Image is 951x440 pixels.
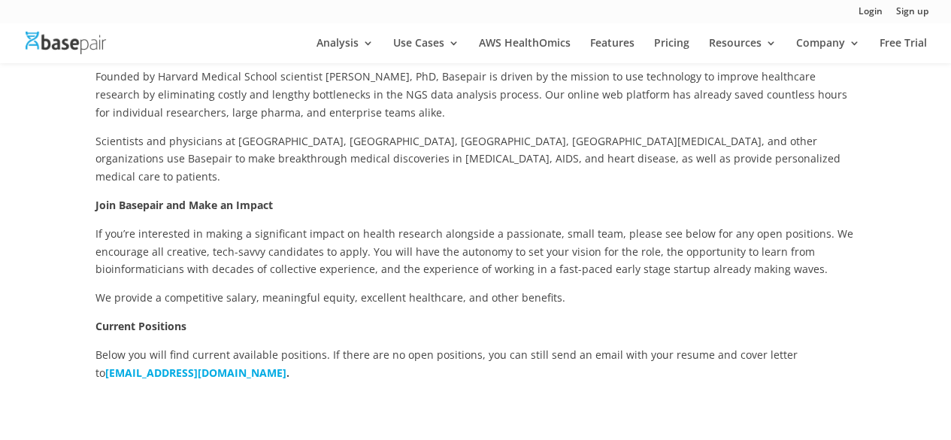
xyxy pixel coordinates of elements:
span: Founded by Harvard Medical School scientist [PERSON_NAME], PhD, Basepair is driven by the mission... [95,69,847,120]
strong: Current Positions [95,319,186,333]
strong: Join Basepair and Make an Impact [95,198,273,212]
img: Basepair [26,32,106,53]
a: Features [590,38,635,63]
span: Scientists and physicians at [GEOGRAPHIC_DATA], [GEOGRAPHIC_DATA], [GEOGRAPHIC_DATA], [GEOGRAPHIC... [95,134,840,184]
a: Resources [709,38,777,63]
a: Sign up [896,7,928,23]
p: Below you will find current available positions. If there are no open positions, you can still se... [95,346,856,382]
a: Company [796,38,860,63]
a: [EMAIL_ADDRESS][DOMAIN_NAME] [105,366,286,380]
a: AWS HealthOmics [479,38,571,63]
a: Pricing [654,38,689,63]
a: Use Cases [393,38,459,63]
span: We provide a competitive salary, meaningful equity, excellent healthcare, and other benefits. [95,290,565,305]
a: Login [859,7,883,23]
b: . [286,366,289,380]
span: If you’re interested in making a significant impact on health research alongside a passionate, sm... [95,226,853,277]
a: Analysis [316,38,374,63]
iframe: Drift Widget Chat Controller [876,365,933,422]
a: Free Trial [880,38,927,63]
